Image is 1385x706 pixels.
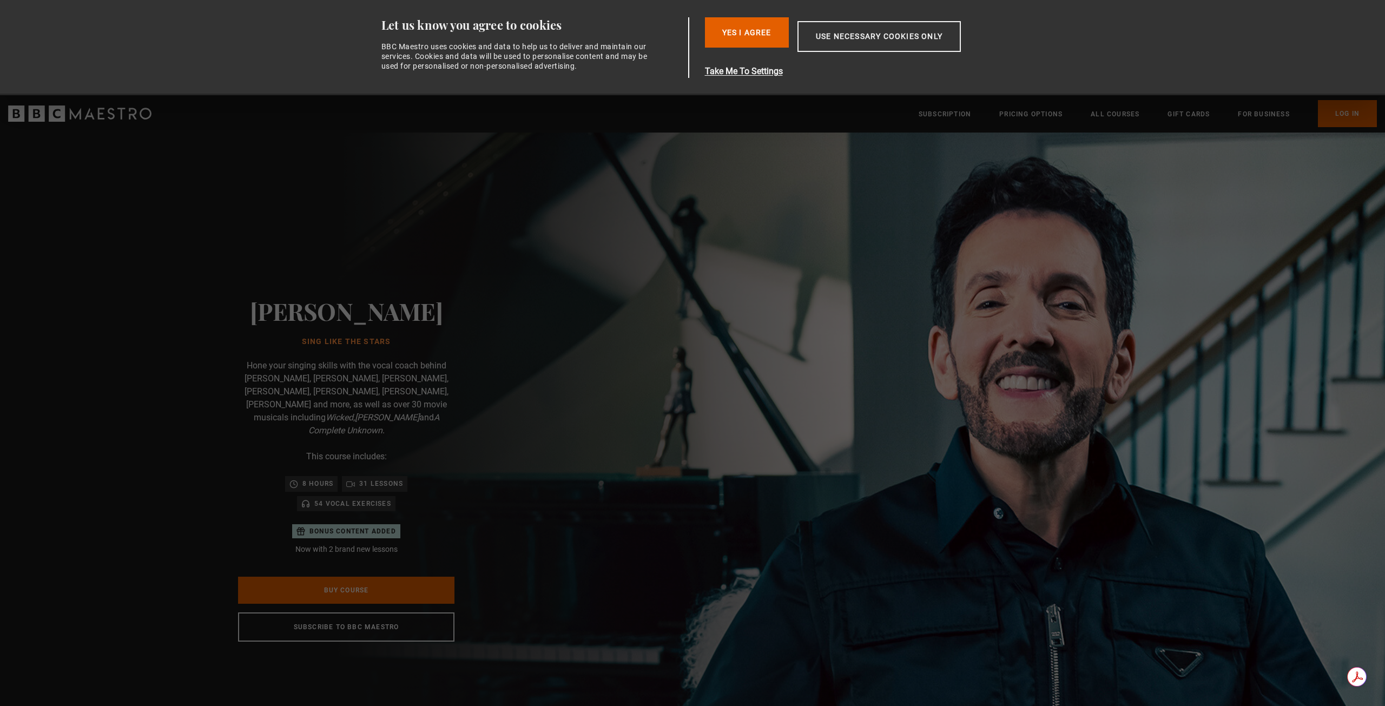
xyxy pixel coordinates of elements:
[705,65,1012,78] button: Take Me To Settings
[1168,109,1210,120] a: Gift Cards
[359,478,403,489] p: 31 lessons
[326,412,353,423] i: Wicked
[314,498,391,509] p: 54 Vocal Exercises
[1091,109,1139,120] a: All Courses
[238,359,454,437] p: Hone your singing skills with the vocal coach behind [PERSON_NAME], [PERSON_NAME], [PERSON_NAME],...
[919,100,1377,127] nav: Primary
[1238,109,1289,120] a: For business
[381,17,684,33] div: Let us know you agree to cookies
[292,544,400,555] p: Now with 2 brand new lessons
[381,42,654,71] div: BBC Maestro uses cookies and data to help us to deliver and maintain our services. Cookies and da...
[355,412,419,423] i: [PERSON_NAME]
[705,17,789,48] button: Yes I Agree
[250,338,443,346] h1: Sing Like the Stars
[919,109,971,120] a: Subscription
[238,577,454,604] a: Buy Course
[308,412,439,436] i: A Complete Unknown
[8,105,151,122] svg: BBC Maestro
[238,612,454,642] a: Subscribe to BBC Maestro
[309,526,396,536] p: Bonus content added
[797,21,961,52] button: Use necessary cookies only
[999,109,1063,120] a: Pricing Options
[302,478,333,489] p: 8 hours
[250,297,443,325] h2: [PERSON_NAME]
[1318,100,1377,127] a: Log In
[306,450,387,463] p: This course includes:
